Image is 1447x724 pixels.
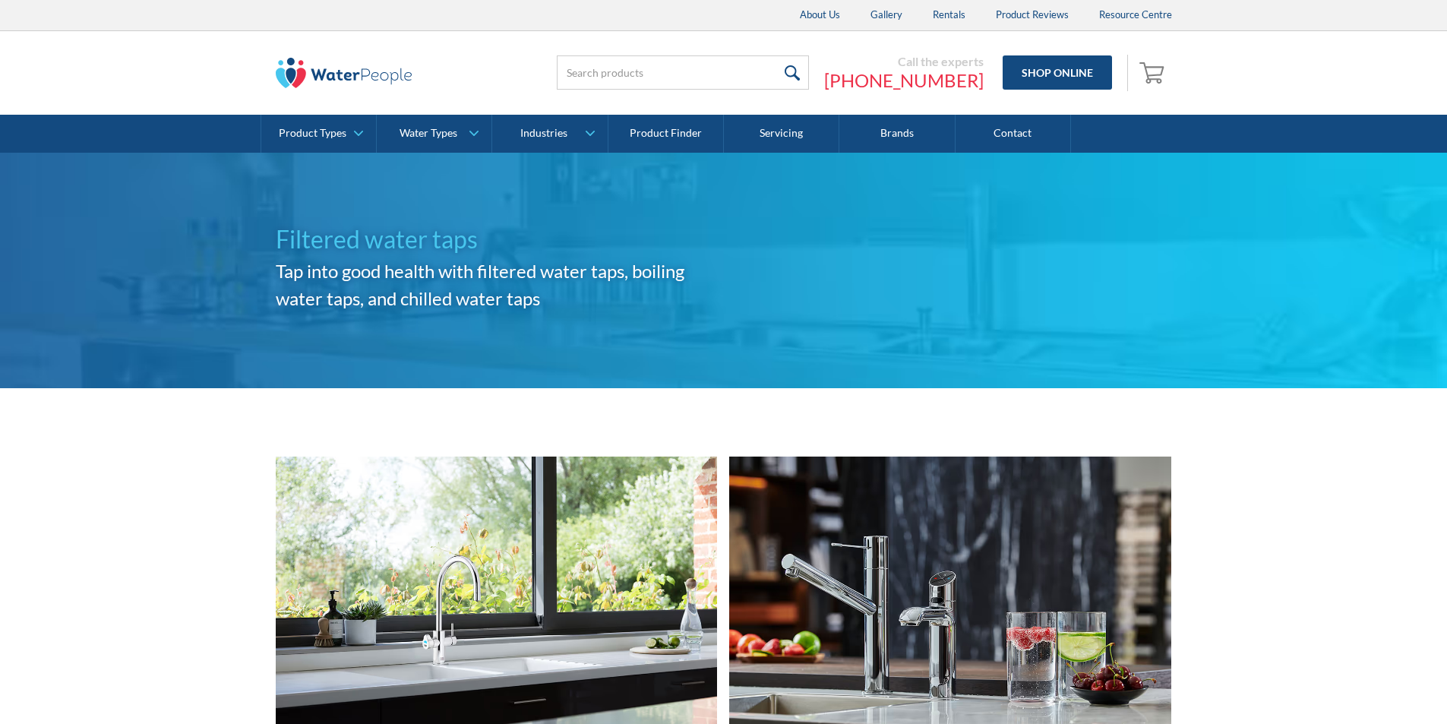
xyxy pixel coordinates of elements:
div: Product Types [279,127,346,140]
img: shopping cart [1139,60,1168,84]
a: Industries [492,115,607,153]
a: Open empty cart [1136,55,1172,91]
a: Shop Online [1003,55,1112,90]
input: Search products [557,55,809,90]
a: Servicing [724,115,839,153]
div: Water Types [400,127,457,140]
a: Brands [839,115,955,153]
a: [PHONE_NUMBER] [824,69,984,92]
img: The Water People [276,58,412,88]
h2: Tap into good health with filtered water taps, boiling water taps, and chilled water taps [276,258,724,312]
a: Product Types [261,115,376,153]
a: Product Finder [608,115,724,153]
div: Call the experts [824,54,984,69]
a: Water Types [377,115,491,153]
div: Industries [520,127,567,140]
h1: Filtered water taps [276,221,724,258]
a: Contact [956,115,1071,153]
